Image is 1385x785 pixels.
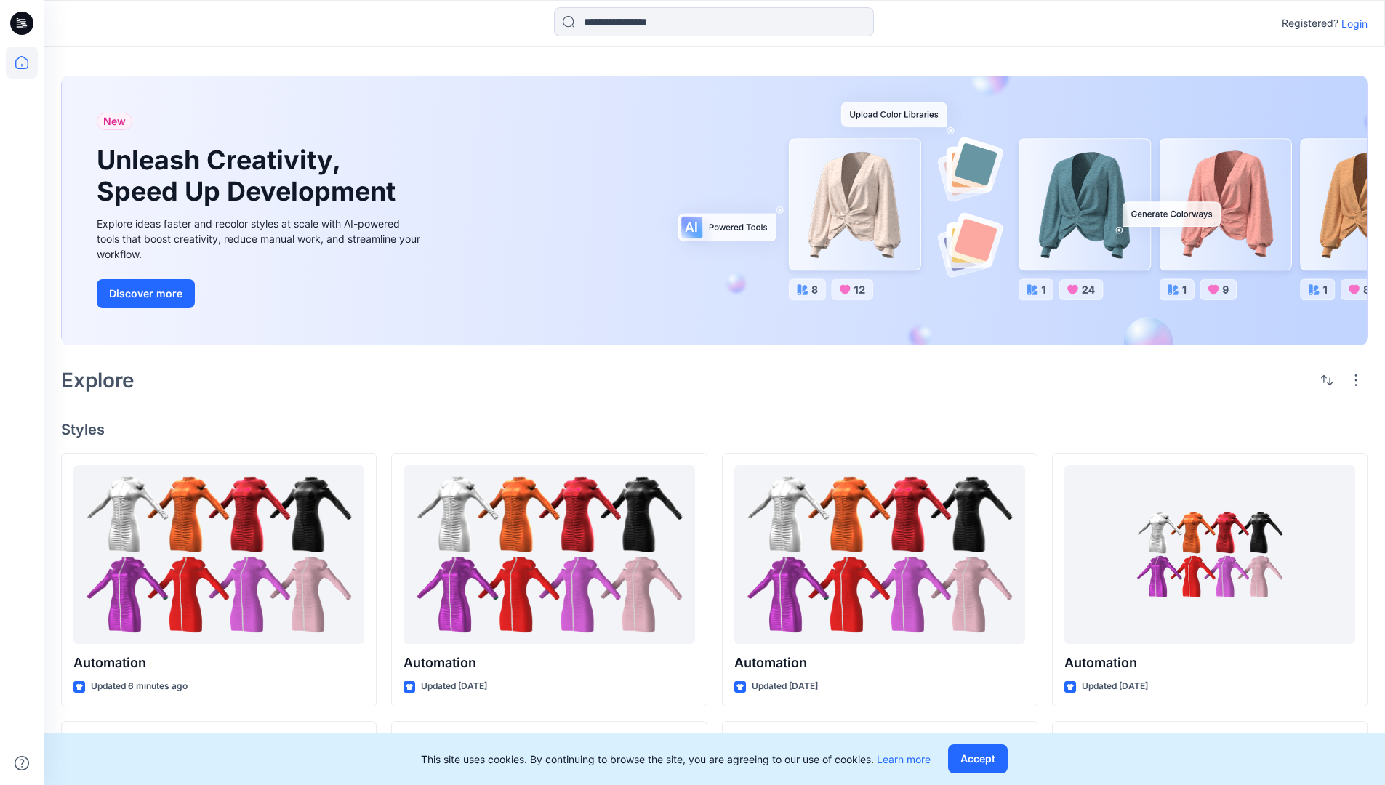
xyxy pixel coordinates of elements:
[1064,653,1355,673] p: Automation
[1082,679,1148,694] p: Updated [DATE]
[734,465,1025,645] a: Automation
[948,744,1008,773] button: Accept
[404,653,694,673] p: Automation
[421,679,487,694] p: Updated [DATE]
[73,653,364,673] p: Automation
[1282,15,1338,32] p: Registered?
[91,679,188,694] p: Updated 6 minutes ago
[404,465,694,645] a: Automation
[61,421,1368,438] h4: Styles
[752,679,818,694] p: Updated [DATE]
[97,216,424,262] div: Explore ideas faster and recolor styles at scale with AI-powered tools that boost creativity, red...
[734,653,1025,673] p: Automation
[97,279,195,308] button: Discover more
[97,279,424,308] a: Discover more
[877,753,931,765] a: Learn more
[61,369,135,392] h2: Explore
[1064,465,1355,645] a: Automation
[103,113,126,130] span: New
[421,752,931,767] p: This site uses cookies. By continuing to browse the site, you are agreeing to our use of cookies.
[97,145,402,207] h1: Unleash Creativity, Speed Up Development
[1341,16,1368,31] p: Login
[73,465,364,645] a: Automation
